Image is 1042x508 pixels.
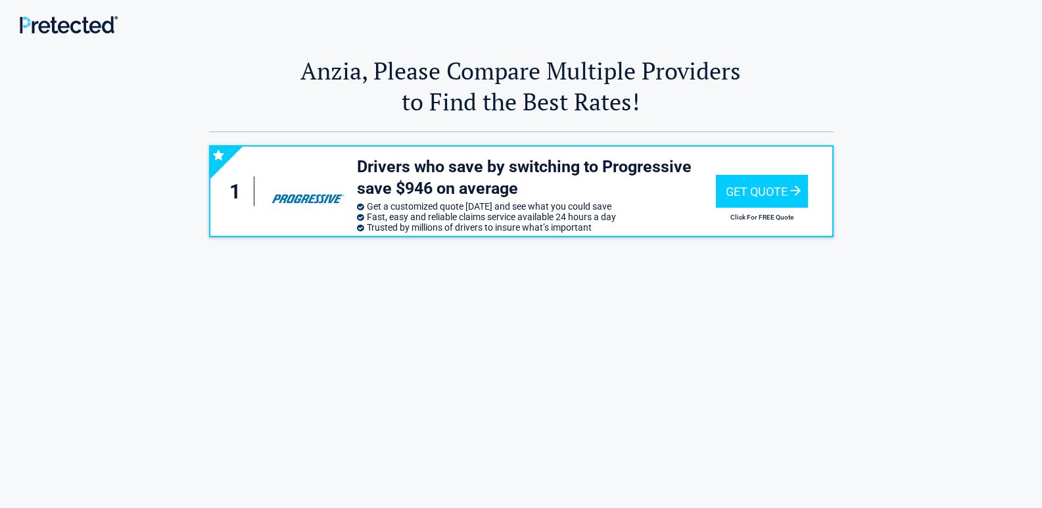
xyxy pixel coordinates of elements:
li: Get a customized quote [DATE] and see what you could save [357,201,716,212]
div: Get Quote [716,175,808,208]
h2: Anzia, Please Compare Multiple Providers to Find the Best Rates! [209,55,834,117]
h2: Click For FREE Quote [716,214,808,221]
li: Fast, easy and reliable claims service available 24 hours a day [357,212,716,222]
div: 1 [224,177,255,206]
li: Trusted by millions of drivers to insure what’s important [357,222,716,233]
img: Main Logo [20,16,118,34]
h3: Drivers who save by switching to Progressive save $946 on average [357,156,716,199]
img: progressive's logo [266,171,350,212]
